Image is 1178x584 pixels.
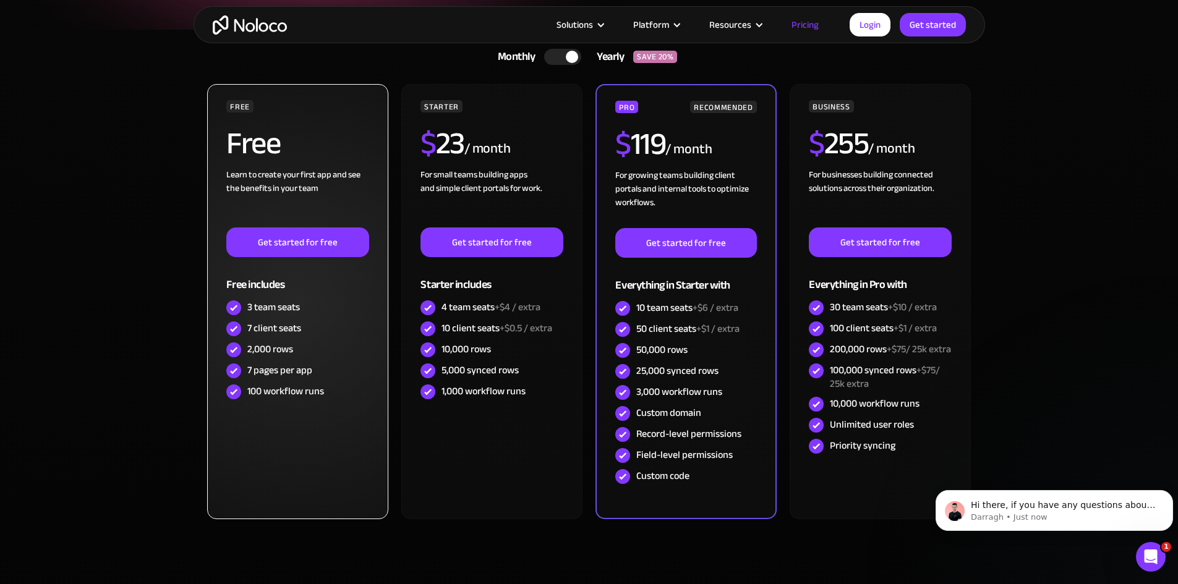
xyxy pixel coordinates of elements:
[633,17,669,33] div: Platform
[830,418,914,431] div: Unlimited user roles
[636,427,741,441] div: Record-level permissions
[809,100,853,112] div: BUSINESS
[850,13,890,36] a: Login
[694,17,776,33] div: Resources
[1161,542,1171,552] span: 1
[830,342,951,356] div: 200,000 rows
[420,128,464,159] h2: 23
[636,364,719,378] div: 25,000 synced rows
[809,257,951,297] div: Everything in Pro with
[581,48,633,66] div: Yearly
[618,17,694,33] div: Platform
[482,48,545,66] div: Monthly
[636,385,722,399] div: 3,000 workflow runs
[247,300,300,314] div: 3 team seats
[696,320,740,338] span: +$1 / extra
[226,227,369,257] a: Get started for free
[442,321,552,335] div: 10 client seats
[888,298,937,316] span: +$10 / extra
[633,51,677,63] div: SAVE 20%
[247,321,301,335] div: 7 client seats
[809,168,951,227] div: For businesses building connected solutions across their organization. ‍
[931,464,1178,551] iframe: Intercom notifications message
[830,321,937,335] div: 100 client seats
[213,15,287,35] a: home
[636,448,733,462] div: Field-level permissions
[557,17,593,33] div: Solutions
[636,406,701,420] div: Custom domain
[420,227,563,257] a: Get started for free
[500,319,552,337] span: +$0.5 / extra
[247,342,293,356] div: 2,000 rows
[830,363,951,391] div: 100,000 synced rows
[830,439,895,452] div: Priority syncing
[887,340,951,358] span: +$75/ 25k extra
[690,101,756,113] div: RECOMMENDED
[226,168,369,227] div: Learn to create your first app and see the benefits in your team ‍
[464,139,511,159] div: / month
[830,361,940,393] span: +$75/ 25k extra
[693,298,738,317] span: +$6 / extra
[636,322,740,336] div: 50 client seats
[442,384,526,398] div: 1,000 workflow runs
[615,115,631,173] span: $
[615,258,756,298] div: Everything in Starter with
[615,129,665,159] h2: 119
[541,17,618,33] div: Solutions
[420,257,563,297] div: Starter includes
[868,139,915,159] div: / month
[420,168,563,227] div: For small teams building apps and simple client portals for work. ‍
[247,384,324,398] div: 100 workflow runs
[495,298,540,316] span: +$4 / extra
[809,227,951,257] a: Get started for free
[226,257,369,297] div: Free includes
[420,100,462,112] div: STARTER
[636,469,689,483] div: Custom code
[615,169,756,228] div: For growing teams building client portals and internal tools to optimize workflows.
[709,17,751,33] div: Resources
[442,342,491,356] div: 10,000 rows
[615,228,756,258] a: Get started for free
[636,301,738,315] div: 10 team seats
[615,101,638,113] div: PRO
[776,17,834,33] a: Pricing
[894,319,937,337] span: +$1 / extra
[226,100,254,112] div: FREE
[809,128,868,159] h2: 255
[830,397,920,410] div: 10,000 workflow runs
[636,343,688,357] div: 50,000 rows
[1136,542,1166,572] iframe: Intercom live chat
[900,13,966,36] a: Get started
[665,140,712,159] div: / month
[442,363,519,377] div: 5,000 synced rows
[809,114,824,172] span: $
[226,128,280,159] h2: Free
[247,363,312,377] div: 7 pages per app
[830,300,937,314] div: 30 team seats
[420,114,436,172] span: $
[442,300,540,314] div: 4 team seats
